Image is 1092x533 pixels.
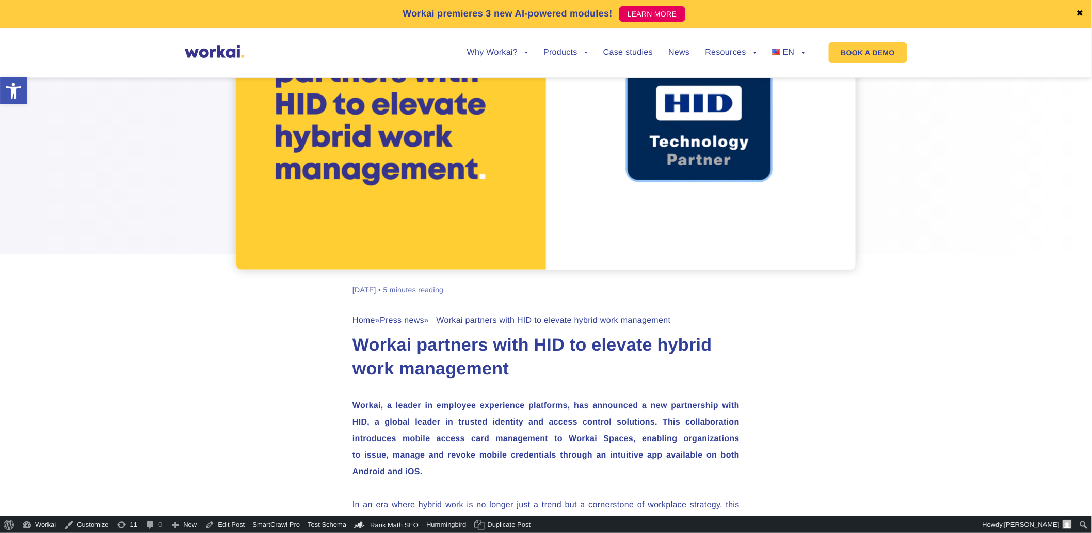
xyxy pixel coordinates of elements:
a: BOOK A DEMO [829,42,907,63]
a: Press news [380,316,424,325]
a: Rank Math Dashboard [350,516,423,533]
a: Products [543,49,588,57]
a: News [668,49,689,57]
a: Home [352,316,375,325]
div: [DATE] • 5 minutes reading [352,285,443,295]
a: LEARN MORE [619,6,685,22]
h1: Workai partners with HID to elevate hybrid work management [352,334,740,381]
div: » » Workai partners with HID to elevate hybrid work management [352,316,740,325]
a: SmartCrawl Pro [249,516,304,533]
span: New [183,516,197,533]
a: Howdy, [979,516,1076,533]
span: Rank Math SEO [370,521,419,529]
a: Test Schema [304,516,350,533]
strong: Workai, a leader in employee experience platforms, has announced a new partnership with HID, a gl... [352,401,740,476]
a: Resources [705,49,757,57]
span: 0 [158,516,162,533]
p: Workai premieres 3 new AI-powered modules! [403,7,613,21]
span: [PERSON_NAME] [1004,521,1059,528]
a: Edit Post [201,516,249,533]
a: EN [772,49,805,57]
a: Workai [18,516,60,533]
a: Hummingbird [423,516,470,533]
a: Case studies [603,49,653,57]
span: 11 [130,516,137,533]
a: ✖ [1077,10,1084,18]
a: Why Workai? [467,49,528,57]
span: Duplicate Post [488,516,531,533]
a: Customize [60,516,113,533]
span: EN [783,48,795,57]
